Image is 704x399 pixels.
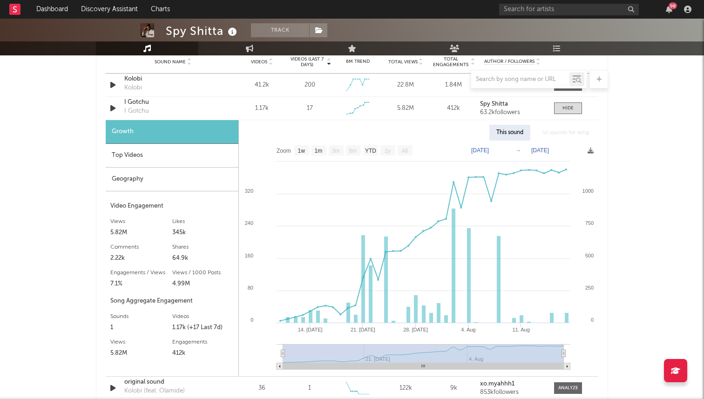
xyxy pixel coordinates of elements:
div: 853k followers [480,389,545,396]
div: Video Engagement [110,201,234,212]
text: 11. Aug [512,327,529,332]
div: 1.17k [240,104,284,113]
span: Author / Followers [484,59,535,65]
div: 412k [172,348,234,359]
text: 4. Aug [461,327,475,332]
text: All [401,148,407,154]
text: 80 [248,285,253,291]
input: Search by song name or URL [471,76,569,83]
div: Engagements / Views [110,267,172,278]
strong: Spy Shitta [480,101,508,107]
div: 6M Trend [336,58,379,65]
div: 345k [172,227,234,238]
text: 0 [591,317,594,323]
strong: xo.myahhh1 [480,381,514,387]
a: original sound [124,378,222,387]
text: 3m [332,148,340,154]
div: Views [110,216,172,227]
div: Sounds [110,311,172,322]
text: YTD [365,148,376,154]
text: 6m [349,148,357,154]
div: 1.17k (+17 Last 7d) [172,322,234,333]
text: Zoom [277,148,291,154]
input: Search for artists [499,4,639,15]
div: Growth [106,120,238,144]
div: 7.1% [110,278,172,290]
text: 160 [245,253,253,258]
div: Videos [172,311,234,322]
text: 1000 [582,188,594,194]
div: 9k [432,384,475,393]
span: Videos [251,59,267,65]
text: → [515,147,521,154]
div: 4.99M [172,278,234,290]
text: 250 [585,285,594,291]
text: 28. [DATE] [403,327,428,332]
div: All sounds for song [535,125,596,141]
div: 5.82M [110,348,172,359]
text: 240 [245,220,253,226]
span: Videos (last 7 days) [288,56,326,68]
span: Sound Name [155,59,186,65]
a: Spy Shitta [480,101,545,108]
div: Spy Shitta [166,23,239,39]
div: 2.22k [110,253,172,264]
button: 98 [666,6,672,13]
div: 17 [307,104,313,113]
div: 36 [240,384,284,393]
text: 21. [DATE] [351,327,375,332]
div: Shares [172,242,234,253]
div: Geography [106,168,238,191]
text: 500 [585,253,594,258]
div: 5.82M [384,104,427,113]
div: 1 [308,384,311,393]
text: [DATE] [471,147,489,154]
div: 5.82M [110,227,172,238]
text: [DATE] [531,147,549,154]
div: This sound [489,125,530,141]
div: I Gotchu [124,107,149,116]
text: 750 [585,220,594,226]
a: I Gotchu [124,98,222,107]
div: 122k [384,384,427,393]
text: 320 [245,188,253,194]
div: Kolobi (feat. Olamide) [124,386,185,396]
text: 1y [385,148,391,154]
div: Song Aggregate Engagement [110,296,234,307]
div: 63.2k followers [480,109,545,116]
text: 0 [250,317,253,323]
a: xo.myahhh1 [480,381,545,387]
span: Total Engagements [432,56,470,68]
button: Track [251,23,309,37]
text: 1m [315,148,323,154]
div: 98 [669,2,677,9]
div: Engagements [172,337,234,348]
span: Total Views [388,59,418,65]
div: Views / 1000 Posts [172,267,234,278]
div: 412k [432,104,475,113]
div: Comments [110,242,172,253]
text: 1w [298,148,305,154]
div: 1 [110,322,172,333]
text: 14. [DATE] [298,327,323,332]
div: Likes [172,216,234,227]
div: Top Videos [106,144,238,168]
div: Views [110,337,172,348]
div: 64.9k [172,253,234,264]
